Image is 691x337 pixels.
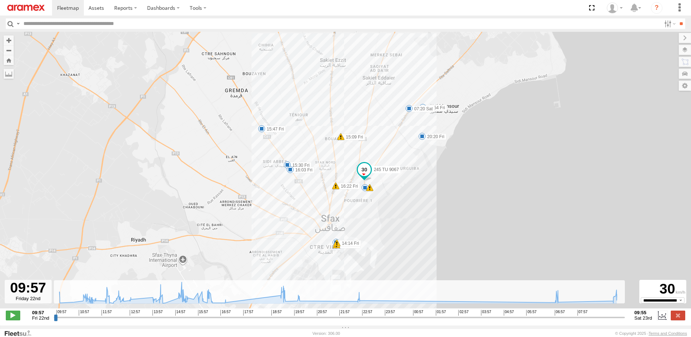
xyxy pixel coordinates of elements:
div: 30 [640,281,685,297]
label: Close [671,311,685,320]
label: Search Filter Options [661,18,677,29]
span: 02:57 [458,310,468,316]
span: 00:57 [413,310,423,316]
div: Version: 306.00 [313,331,340,336]
span: Sat 23rd Aug 2025 [634,315,652,321]
button: Zoom in [4,35,14,45]
span: Fri 22nd Aug 2025 [32,315,50,321]
label: 16:22 Fri [336,183,360,189]
label: 07:20 Sat [409,106,435,112]
label: 20:20 Fri [422,133,446,140]
label: Play/Stop [6,311,20,320]
span: 19:57 [294,310,304,316]
label: 16:03 Fri [290,167,314,173]
strong: 09:55 [634,310,652,315]
label: Map Settings [679,81,691,91]
span: 09:57 [56,310,66,316]
label: 14:14 Fri [337,240,361,247]
div: 5 [366,184,373,191]
div: 8 [361,184,369,191]
img: aramex-logo.svg [7,5,45,11]
span: 23:57 [385,310,395,316]
label: Measure [4,69,14,79]
div: Ahmed Khanfir [604,3,625,13]
label: 15:30 Fri [287,162,312,168]
span: 20:57 [317,310,327,316]
span: 03:57 [481,310,491,316]
strong: 09:57 [32,310,50,315]
span: 14:57 [175,310,185,316]
span: 22:57 [362,310,372,316]
span: 21:57 [339,310,349,316]
span: 245 TU 9067 [374,167,399,172]
i: ? [651,2,662,14]
span: 11:57 [102,310,112,316]
span: 15:57 [198,310,208,316]
div: 7 [332,239,340,246]
a: Terms and Conditions [649,331,687,336]
span: 04:57 [504,310,514,316]
span: 05:57 [526,310,536,316]
span: 13:57 [153,310,163,316]
label: 15:47 Fri [262,126,286,132]
span: 18:57 [271,310,282,316]
span: 16:57 [220,310,231,316]
span: 17:57 [243,310,253,316]
label: 15:09 Fri [341,134,365,140]
span: 12:57 [130,310,140,316]
div: © Copyright 2025 - [615,331,687,336]
span: 07:57 [578,310,588,316]
button: Zoom out [4,45,14,55]
label: 22:54 Fri [423,104,447,111]
span: 06:57 [555,310,565,316]
button: Zoom Home [4,55,14,65]
span: 01:57 [436,310,446,316]
span: 10:57 [79,310,89,316]
label: Search Query [15,18,21,29]
a: Visit our Website [4,330,37,337]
